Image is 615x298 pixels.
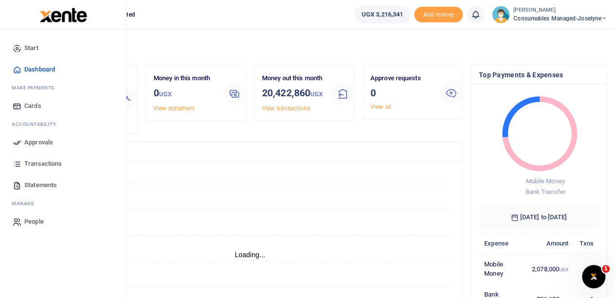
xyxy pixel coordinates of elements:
[370,73,432,84] p: Approve requests
[310,90,323,98] small: UGX
[479,70,599,80] h4: Top Payments & Expenses
[602,265,610,273] span: 1
[24,217,44,227] span: People
[370,104,391,110] a: View all
[559,267,568,272] small: UGX
[8,153,118,175] a: Transactions
[24,180,57,190] span: Statements
[574,233,599,254] th: Txns
[479,233,527,254] th: Expense
[19,121,56,128] span: countability
[39,11,87,18] a: logo-small logo-large logo-large
[235,251,265,259] text: Loading...
[154,73,215,84] p: Money in this month
[8,80,118,95] li: M
[40,8,87,22] img: logo-large
[24,43,38,53] span: Start
[574,254,599,284] td: 2
[8,59,118,80] a: Dashboard
[262,86,323,102] h3: 20,422,860
[262,105,310,112] a: View transactions
[513,14,607,23] span: Consumables managed-Joselyne
[154,105,195,112] a: View statement
[24,159,62,169] span: Transactions
[17,200,35,207] span: anage
[354,6,410,23] a: UGX 3,216,341
[479,254,527,284] td: Mobile Money
[414,10,463,18] a: Add money
[37,42,607,53] h4: Hello Pricillah
[8,117,118,132] li: Ac
[8,211,118,232] a: People
[45,146,455,157] h4: Transactions Overview
[414,7,463,23] span: Add money
[24,65,55,74] span: Dashboard
[8,37,118,59] a: Start
[17,84,54,91] span: ake Payments
[492,6,607,23] a: profile-user [PERSON_NAME] Consumables managed-Joselyne
[370,86,432,100] h3: 0
[24,101,41,111] span: Cards
[527,254,574,284] td: 2,078,000
[8,175,118,196] a: Statements
[513,6,607,15] small: [PERSON_NAME]
[492,6,510,23] img: profile-user
[8,196,118,211] li: M
[582,265,605,288] iframe: Intercom live chat
[351,6,414,23] li: Wallet ballance
[527,233,574,254] th: Amount
[154,86,215,102] h3: 0
[414,7,463,23] li: Toup your wallet
[24,138,53,147] span: Approvals
[262,73,323,84] p: Money out this month
[479,206,599,229] h6: [DATE] to [DATE]
[8,132,118,153] a: Approvals
[159,90,172,98] small: UGX
[8,95,118,117] a: Cards
[362,10,403,19] span: UGX 3,216,341
[526,177,564,185] span: Mobile Money
[525,188,565,195] span: Bank Transfer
